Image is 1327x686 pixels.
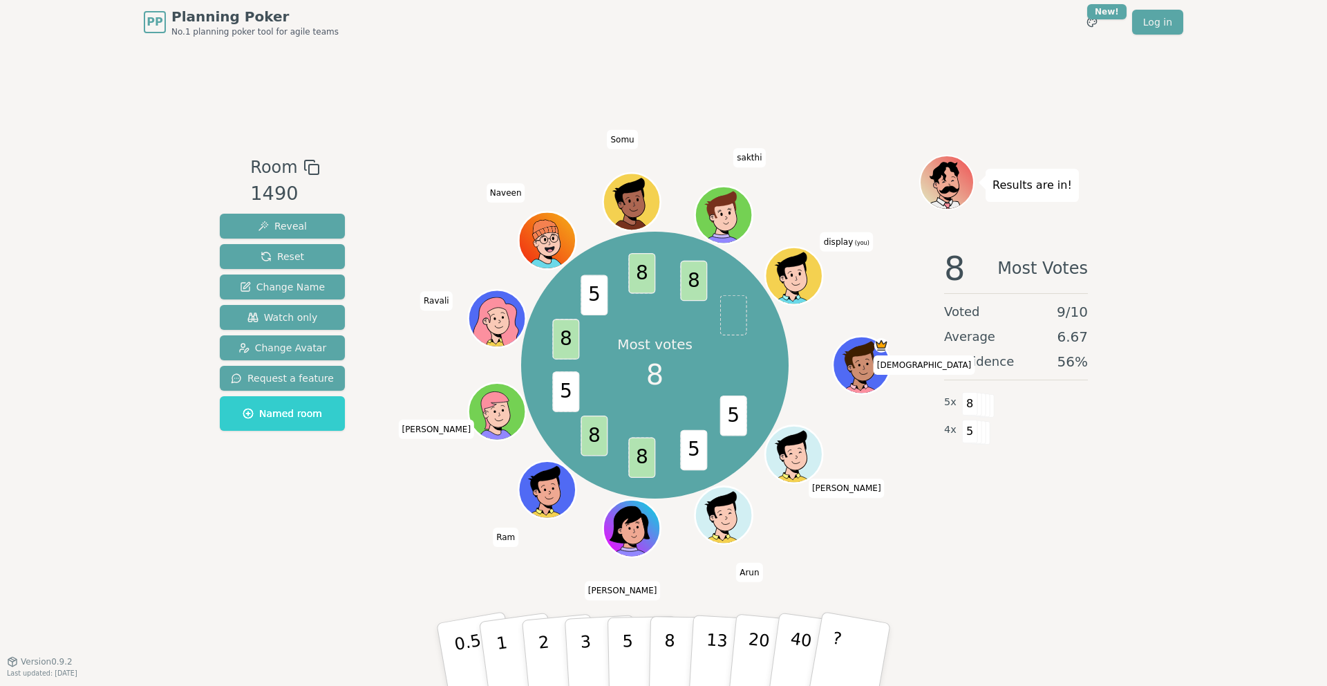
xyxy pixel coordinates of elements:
[646,354,663,396] span: 8
[736,563,762,582] span: Click to change your name
[944,395,957,410] span: 5 x
[240,280,325,294] span: Change Name
[220,244,345,269] button: Reset
[258,219,307,233] span: Reveal
[585,581,661,600] span: Click to change your name
[171,26,339,37] span: No.1 planning poker tool for agile teams
[398,420,474,439] span: Click to change your name
[874,355,975,375] span: Click to change your name
[147,14,162,30] span: PP
[680,429,707,470] span: 5
[220,275,345,299] button: Change Name
[247,310,318,324] span: Watch only
[874,338,888,353] span: Shiva is the host
[1057,352,1088,371] span: 56 %
[220,396,345,431] button: Named room
[992,176,1072,195] p: Results are in!
[944,423,957,438] span: 4 x
[997,252,1088,285] span: Most Votes
[607,130,637,149] span: Click to change your name
[1080,10,1104,35] button: New!
[1057,302,1088,322] span: 9 / 10
[220,366,345,391] button: Request a feature
[238,341,327,355] span: Change Avatar
[809,479,885,498] span: Click to change your name
[171,7,339,26] span: Planning Poker
[21,656,73,667] span: Version 0.9.2
[581,275,608,315] span: 5
[243,407,322,420] span: Named room
[144,7,339,37] a: PPPlanning PokerNo.1 planning poker tool for agile teams
[261,250,304,263] span: Reset
[552,319,579,360] span: 8
[231,371,334,385] span: Request a feature
[250,180,319,208] div: 1490
[853,240,869,246] span: (you)
[962,420,978,443] span: 5
[628,437,655,478] span: 8
[962,392,978,416] span: 8
[250,155,297,180] span: Room
[7,669,77,677] span: Last updated: [DATE]
[1057,327,1088,346] span: 6.67
[628,253,655,294] span: 8
[766,249,820,303] button: Click to change your avatar
[733,148,765,167] span: Click to change your name
[680,260,707,301] span: 8
[220,335,345,360] button: Change Avatar
[944,302,980,322] span: Voted
[719,395,746,436] span: 5
[220,214,345,239] button: Reveal
[581,415,608,456] span: 8
[944,352,1014,371] span: Confidence
[487,183,525,203] span: Click to change your name
[617,335,693,354] p: Most votes
[220,305,345,330] button: Watch only
[7,656,73,667] button: Version0.9.2
[552,371,579,412] span: 5
[493,528,518,547] span: Click to change your name
[420,291,453,310] span: Click to change your name
[1087,4,1127,19] div: New!
[944,327,995,346] span: Average
[944,252,966,285] span: 8
[1132,10,1183,35] a: Log in
[820,232,873,252] span: Click to change your name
